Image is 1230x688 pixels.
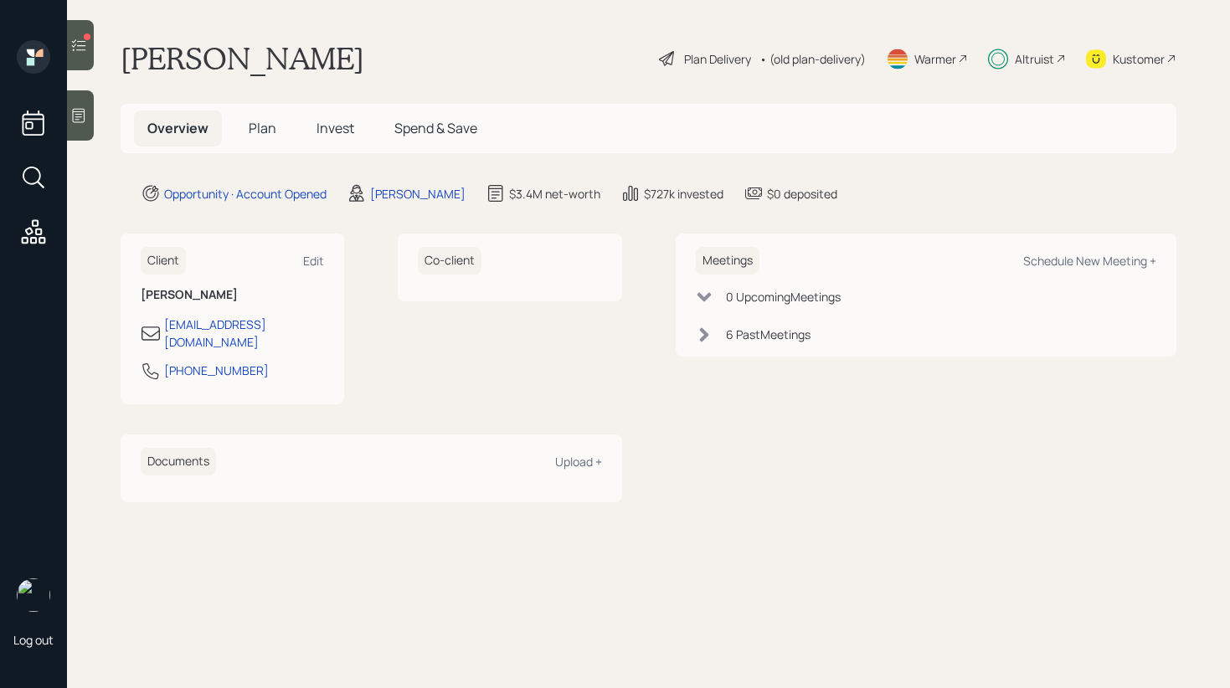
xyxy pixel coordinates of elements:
[121,40,364,77] h1: [PERSON_NAME]
[644,185,723,203] div: $727k invested
[141,247,186,275] h6: Client
[394,119,477,137] span: Spend & Save
[555,454,602,470] div: Upload +
[303,253,324,269] div: Edit
[1015,50,1054,68] div: Altruist
[317,119,354,137] span: Invest
[164,316,324,351] div: [EMAIL_ADDRESS][DOMAIN_NAME]
[767,185,837,203] div: $0 deposited
[164,185,327,203] div: Opportunity · Account Opened
[726,288,841,305] div: 0 Upcoming Meeting s
[17,578,50,612] img: retirable_logo.png
[1113,50,1165,68] div: Kustomer
[509,185,600,203] div: $3.4M net-worth
[1023,253,1156,269] div: Schedule New Meeting +
[141,288,324,302] h6: [PERSON_NAME]
[164,362,269,379] div: [PHONE_NUMBER]
[914,50,956,68] div: Warmer
[370,185,466,203] div: [PERSON_NAME]
[726,326,811,343] div: 6 Past Meeting s
[13,632,54,648] div: Log out
[147,119,208,137] span: Overview
[249,119,276,137] span: Plan
[684,50,751,68] div: Plan Delivery
[696,247,759,275] h6: Meetings
[418,247,481,275] h6: Co-client
[141,448,216,475] h6: Documents
[759,50,866,68] div: • (old plan-delivery)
